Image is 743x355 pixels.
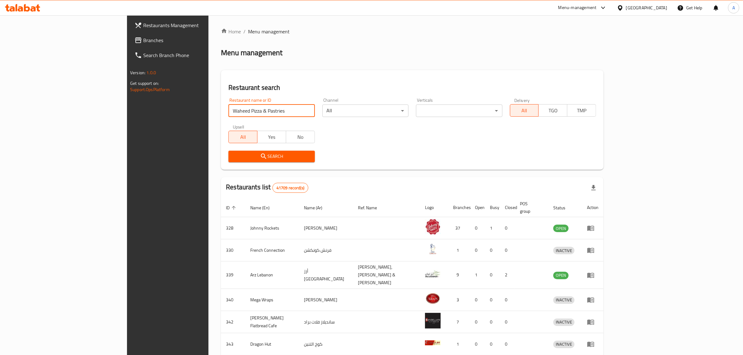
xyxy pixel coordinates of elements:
td: Mega Wraps [245,289,299,311]
span: Name (En) [250,204,278,212]
td: 7 [448,311,470,333]
td: 0 [500,239,515,261]
span: POS group [520,200,541,215]
h2: Restaurants list [226,182,308,193]
div: [GEOGRAPHIC_DATA] [626,4,667,11]
span: INACTIVE [553,296,574,304]
label: Delivery [514,98,530,102]
span: Search [233,153,310,160]
div: Export file [586,180,601,195]
div: Menu-management [558,4,597,12]
img: Johnny Rockets [425,219,441,235]
img: Dragon Hut [425,335,441,351]
td: Johnny Rockets [245,217,299,239]
span: Version: [130,69,145,77]
th: Busy [485,198,500,217]
div: Menu [587,296,599,304]
td: 0 [485,239,500,261]
span: No [289,133,312,142]
span: 41709 record(s) [273,185,308,191]
span: Search Branch Phone [143,51,246,59]
td: 0 [470,217,485,239]
td: 2 [500,261,515,289]
span: TMP [570,106,594,115]
span: Menu management [248,28,290,35]
td: 0 [470,239,485,261]
div: Menu [587,246,599,254]
span: Get support on: [130,79,159,87]
td: [PERSON_NAME] [299,217,353,239]
a: Branches [130,33,251,48]
button: All [228,131,257,143]
span: OPEN [553,225,569,232]
td: 0 [470,311,485,333]
img: French Connection [425,241,441,257]
td: [PERSON_NAME] [299,289,353,311]
div: Menu [587,271,599,279]
span: OPEN [553,272,569,279]
td: 0 [500,311,515,333]
button: Search [228,151,315,162]
td: 37 [448,217,470,239]
td: 1 [448,239,470,261]
td: 0 [500,217,515,239]
div: INACTIVE [553,319,574,326]
div: Menu [587,340,599,348]
th: Logo [420,198,448,217]
span: All [513,106,536,115]
span: 1.0.0 [146,69,156,77]
span: Branches [143,36,246,44]
td: [PERSON_NAME] Flatbread Cafe [245,311,299,333]
span: A [732,4,735,11]
nav: breadcrumb [221,28,604,35]
th: Branches [448,198,470,217]
td: 1 [470,261,485,289]
td: 0 [500,289,515,311]
span: Ref. Name [358,204,385,212]
td: 1 [485,217,500,239]
span: Restaurants Management [143,22,246,29]
td: أرز [GEOGRAPHIC_DATA] [299,261,353,289]
th: Open [470,198,485,217]
span: All [231,133,255,142]
span: INACTIVE [553,247,574,254]
td: 0 [485,261,500,289]
span: INACTIVE [553,341,574,348]
td: 0 [485,289,500,311]
span: Name (Ar) [304,204,330,212]
td: French Connection [245,239,299,261]
button: Yes [257,131,286,143]
td: 9 [448,261,470,289]
td: 0 [485,311,500,333]
td: [PERSON_NAME],[PERSON_NAME] & [PERSON_NAME] [353,261,420,289]
button: No [286,131,315,143]
td: 3 [448,289,470,311]
span: TGO [541,106,565,115]
button: All [510,104,539,117]
td: فرنش كونكشن [299,239,353,261]
div: All [322,105,408,117]
td: Arz Lebanon [245,261,299,289]
a: Support.OpsPlatform [130,85,170,94]
label: Upsell [233,124,244,129]
span: Status [553,204,574,212]
button: TGO [538,104,567,117]
div: ​ [416,105,502,117]
h2: Menu management [221,48,282,58]
img: Arz Lebanon [425,266,441,282]
div: Total records count [272,183,308,193]
td: 0 [470,289,485,311]
div: Menu [587,318,599,326]
th: Closed [500,198,515,217]
a: Restaurants Management [130,18,251,33]
div: Menu [587,224,599,232]
span: Yes [260,133,284,142]
input: Search for restaurant name or ID.. [228,105,315,117]
span: ID [226,204,238,212]
img: Sandella's Flatbread Cafe [425,313,441,328]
